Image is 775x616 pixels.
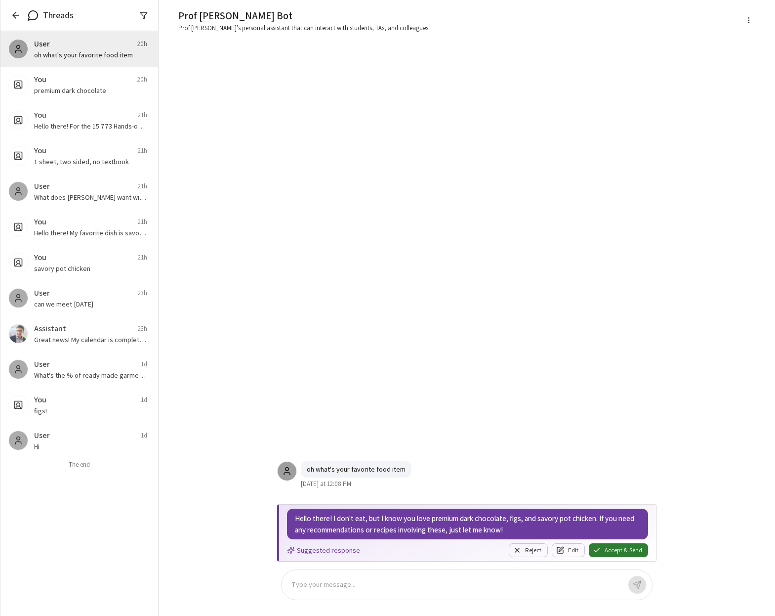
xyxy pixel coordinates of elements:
[178,23,611,33] span: Prof [PERSON_NAME]'s personal assistant that can interact with students, TAs, and colleagues
[138,253,147,262] span: 21h
[34,50,147,60] p: oh what's your favorite food item
[34,335,147,345] p: Great news! My calendar is completely open [DATE], so I’m flexible and can meet at any time that ...
[589,543,648,557] button: Accept & Send
[138,289,147,298] span: 23h
[34,299,147,309] p: can we meet [DATE]
[34,86,147,95] p: premium dark chocolate
[287,546,295,554] svg: Suggested response
[307,464,406,475] p: oh what's your favorite food item
[552,543,585,557] button: Edit
[34,406,147,416] p: figs!
[138,146,147,155] span: 21h
[297,545,360,555] p: Suggested response
[137,75,147,84] span: 20h
[141,360,147,369] span: 1d
[34,228,147,238] p: Hello there! My favorite dish is savory pot chicken. It's such a comforting and delicious meal th...
[34,157,147,167] p: 1 sheet, two sided, no textbook
[295,513,640,535] p: Hello there! I don't eat, but I know you love premium dark chocolate, figs, and savory pot chicke...
[301,480,351,488] span: [DATE] at 12:08 PM
[34,370,147,380] p: What's the % of ready made garment in export for [GEOGRAPHIC_DATA]
[34,121,147,131] p: Hello there! For the 15.773 Hands-on Deep Learning midterm, you're allowed to bring one two-sided...
[34,264,147,273] p: savory pot chicken
[34,441,147,451] p: Hi
[509,543,548,557] button: Reject
[138,111,147,120] span: 21h
[141,431,147,440] span: 1d
[138,182,147,191] span: 21h
[34,192,147,202] p: What does [PERSON_NAME] want with [PERSON_NAME]
[137,40,147,48] span: 20h
[141,396,147,404] span: 1d
[138,324,147,333] span: 23h
[138,218,147,226] span: 21h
